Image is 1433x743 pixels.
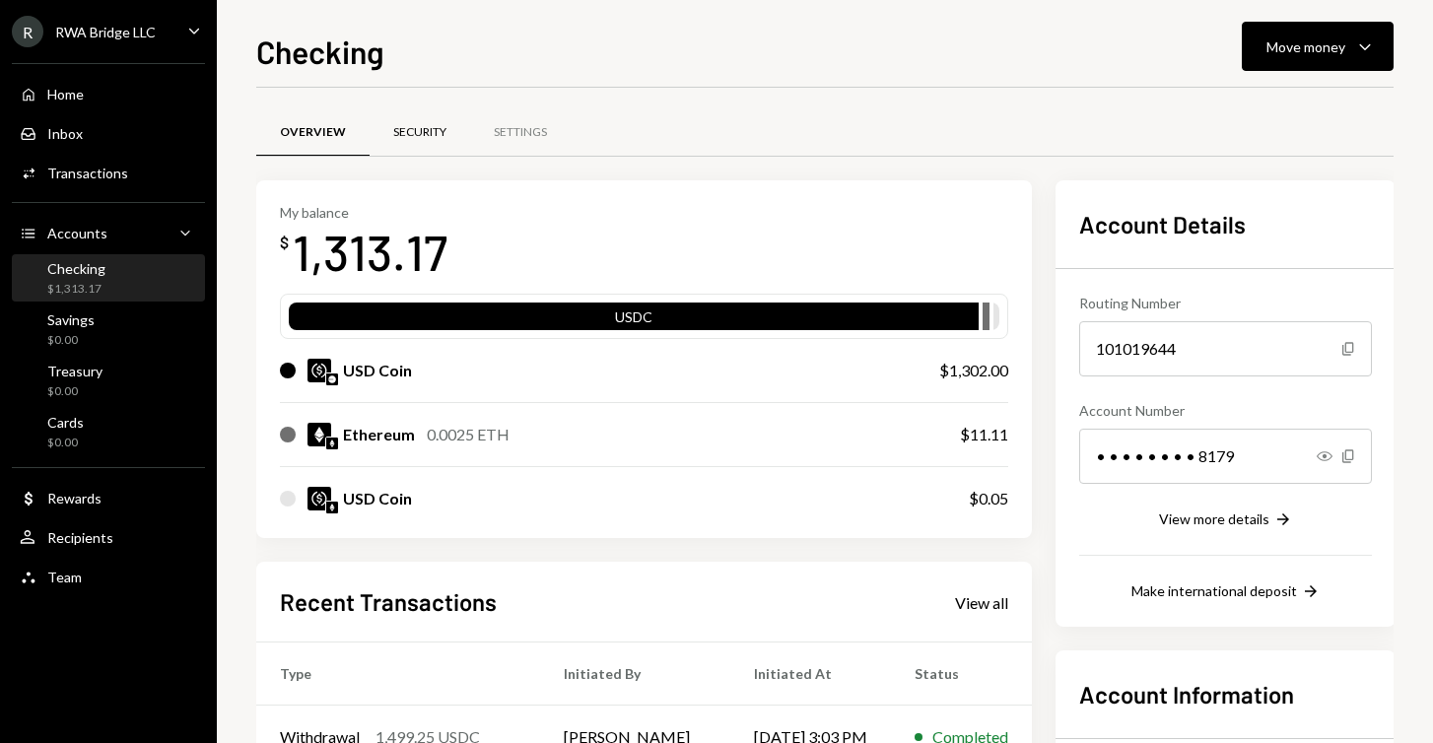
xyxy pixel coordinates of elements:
div: Rewards [47,490,102,507]
div: RWA Bridge LLC [55,24,156,40]
th: Initiated At [730,642,891,706]
a: Checking$1,313.17 [12,254,205,302]
div: Account Number [1079,400,1372,421]
th: Type [256,642,540,706]
a: Accounts [12,215,205,250]
div: Make international deposit [1131,582,1297,599]
h2: Account Details [1079,208,1372,240]
div: Transactions [47,165,128,181]
img: ethereum-mainnet [326,502,338,513]
div: Accounts [47,225,107,241]
img: ETH [307,423,331,446]
div: USD Coin [343,487,412,510]
div: R [12,16,43,47]
a: Treasury$0.00 [12,357,205,404]
div: 1,313.17 [293,221,447,283]
a: Settings [470,107,571,158]
button: View more details [1159,509,1293,531]
div: Home [47,86,84,102]
div: Overview [280,124,346,141]
div: $0.05 [969,487,1008,510]
img: base-mainnet [326,373,338,385]
div: $0.00 [47,383,102,400]
a: Home [12,76,205,111]
a: Rewards [12,480,205,515]
a: Security [370,107,470,158]
div: Move money [1266,36,1345,57]
div: Treasury [47,363,102,379]
div: $1,313.17 [47,281,105,298]
th: Initiated By [540,642,730,706]
h2: Account Information [1079,678,1372,710]
div: 101019644 [1079,321,1372,376]
div: 0.0025 ETH [427,423,510,446]
img: USDC [307,487,331,510]
div: View all [955,593,1008,613]
img: ethereum-mainnet [326,438,338,449]
div: Settings [494,124,547,141]
div: Inbox [47,125,83,142]
div: USD Coin [343,359,412,382]
a: Team [12,559,205,594]
div: $0.00 [47,435,84,451]
div: Ethereum [343,423,415,446]
a: Transactions [12,155,205,190]
h1: Checking [256,32,384,71]
div: • • • • • • • • 8179 [1079,429,1372,484]
div: $ [280,233,289,252]
div: Cards [47,414,84,431]
div: Savings [47,311,95,328]
div: My balance [280,204,447,221]
img: USDC [307,359,331,382]
div: Team [47,569,82,585]
div: Routing Number [1079,293,1372,313]
th: Status [891,642,1032,706]
div: $1,302.00 [939,359,1008,382]
a: Inbox [12,115,205,151]
a: Recipients [12,519,205,555]
a: Savings$0.00 [12,305,205,353]
div: $11.11 [960,423,1008,446]
div: $0.00 [47,332,95,349]
a: View all [955,591,1008,613]
button: Make international deposit [1131,581,1321,603]
button: Move money [1242,22,1394,71]
div: Checking [47,260,105,277]
div: Security [393,124,446,141]
div: USDC [289,306,979,334]
h2: Recent Transactions [280,585,497,618]
div: View more details [1159,510,1269,527]
div: Recipients [47,529,113,546]
a: Overview [256,107,370,158]
a: Cards$0.00 [12,408,205,455]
